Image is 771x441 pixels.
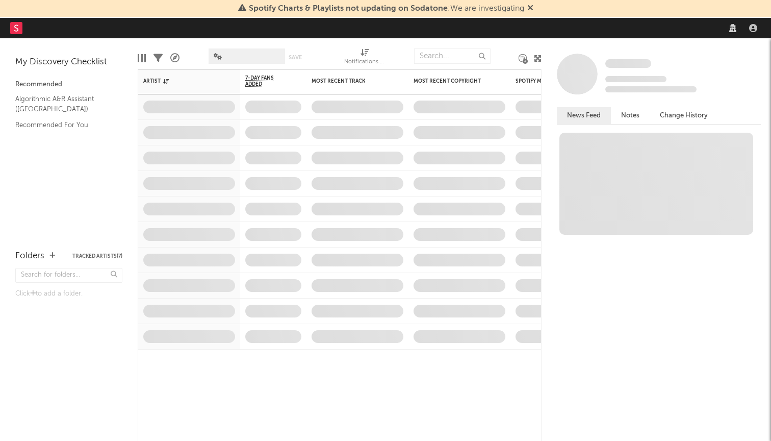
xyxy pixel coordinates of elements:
[557,107,611,124] button: News Feed
[15,288,122,300] div: Click to add a folder.
[15,79,122,91] div: Recommended
[414,48,491,64] input: Search...
[414,78,490,84] div: Most Recent Copyright
[153,43,163,73] div: Filters
[15,268,122,283] input: Search for folders...
[15,93,112,114] a: Algorithmic A&R Assistant ([GEOGRAPHIC_DATA])
[15,119,112,131] a: Recommended For You
[15,56,122,68] div: My Discovery Checklist
[344,43,385,73] div: Notifications (Artist)
[605,59,651,68] span: Some Artist
[605,59,651,69] a: Some Artist
[605,76,666,82] span: Tracking Since: [DATE]
[249,5,448,13] span: Spotify Charts & Playlists not updating on Sodatone
[245,75,286,87] span: 7-Day Fans Added
[312,78,388,84] div: Most Recent Track
[72,254,122,259] button: Tracked Artists(7)
[344,56,385,68] div: Notifications (Artist)
[650,107,718,124] button: Change History
[138,43,146,73] div: Edit Columns
[516,78,592,84] div: Spotify Monthly Listeners
[15,250,44,262] div: Folders
[170,43,179,73] div: A&R Pipeline
[605,86,697,92] span: 0 fans last week
[611,107,650,124] button: Notes
[249,5,524,13] span: : We are investigating
[143,78,220,84] div: Artist
[527,5,533,13] span: Dismiss
[289,55,302,60] button: Save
